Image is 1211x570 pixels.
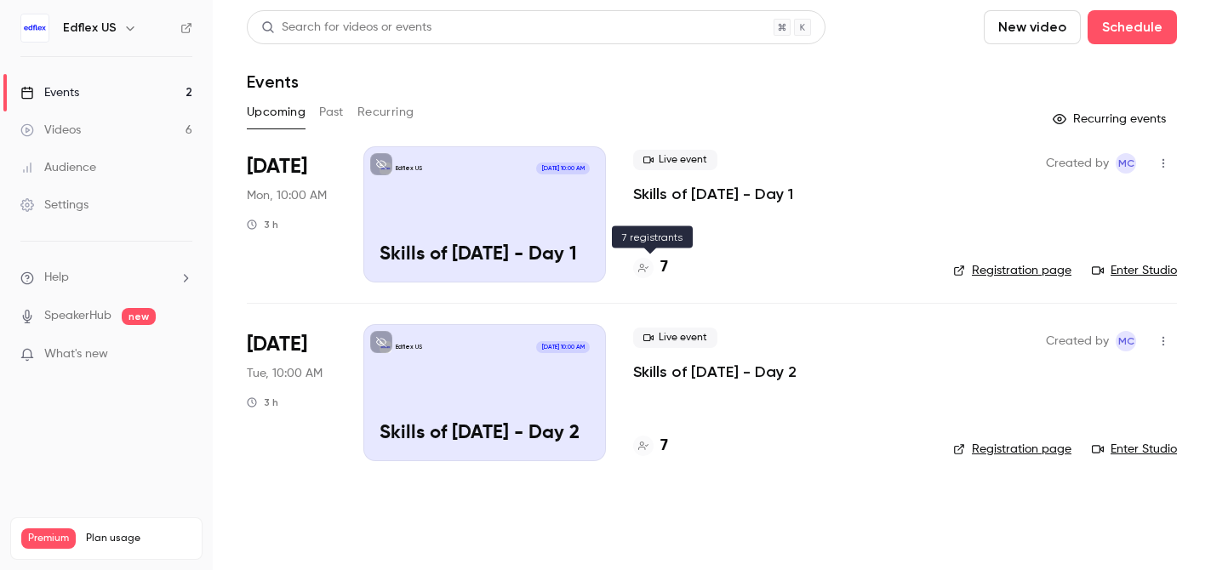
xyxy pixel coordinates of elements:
[172,347,192,362] iframe: Noticeable Trigger
[1092,441,1177,458] a: Enter Studio
[660,256,668,279] h4: 7
[633,362,797,382] a: Skills of [DATE] - Day 2
[247,331,307,358] span: [DATE]
[1118,153,1134,174] span: MC
[536,162,589,174] span: [DATE] 10:00 AM
[1088,10,1177,44] button: Schedule
[44,269,69,287] span: Help
[380,423,590,445] p: Skills of [DATE] - Day 2
[63,20,117,37] h6: Edflex US
[953,441,1071,458] a: Registration page
[261,19,431,37] div: Search for videos or events
[363,324,606,460] a: Skills of Tomorrow - Day 2Edflex US[DATE] 10:00 AMSkills of [DATE] - Day 2
[247,396,278,409] div: 3 h
[20,84,79,101] div: Events
[1092,262,1177,279] a: Enter Studio
[363,146,606,282] a: Skills of Tomorrow - Day 1Edflex US[DATE] 10:00 AMSkills of [DATE] - Day 1
[21,14,49,42] img: Edflex US
[633,184,793,204] a: Skills of [DATE] - Day 1
[633,328,717,348] span: Live event
[20,159,96,176] div: Audience
[633,435,668,458] a: 7
[20,197,89,214] div: Settings
[319,99,344,126] button: Past
[536,341,589,353] span: [DATE] 10:00 AM
[953,262,1071,279] a: Registration page
[633,150,717,170] span: Live event
[396,164,422,173] p: Edflex US
[984,10,1081,44] button: New video
[1046,331,1109,351] span: Created by
[247,99,306,126] button: Upcoming
[1116,153,1136,174] span: Manon Cousin
[247,218,278,231] div: 3 h
[20,269,192,287] li: help-dropdown-opener
[1045,105,1177,133] button: Recurring events
[44,345,108,363] span: What's new
[380,244,590,266] p: Skills of [DATE] - Day 1
[396,343,422,351] p: Edflex US
[1116,331,1136,351] span: Manon Cousin
[357,99,414,126] button: Recurring
[21,528,76,549] span: Premium
[247,153,307,180] span: [DATE]
[86,532,191,545] span: Plan usage
[1118,331,1134,351] span: MC
[20,122,81,139] div: Videos
[247,146,336,282] div: Sep 15 Mon, 11:00 AM (America/New York)
[660,435,668,458] h4: 7
[247,324,336,460] div: Sep 16 Tue, 11:00 AM (America/New York)
[633,256,668,279] a: 7
[247,71,299,92] h1: Events
[44,307,111,325] a: SpeakerHub
[1046,153,1109,174] span: Created by
[122,308,156,325] span: new
[247,365,323,382] span: Tue, 10:00 AM
[247,187,327,204] span: Mon, 10:00 AM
